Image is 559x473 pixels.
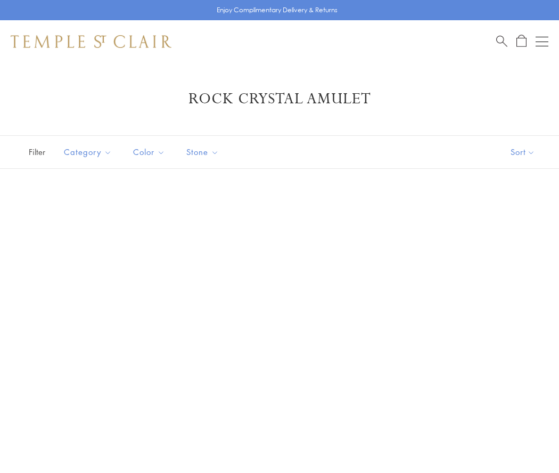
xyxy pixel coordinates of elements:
[536,35,548,48] button: Open navigation
[27,89,532,109] h1: Rock Crystal Amulet
[128,145,173,159] span: Color
[516,35,527,48] a: Open Shopping Bag
[59,145,120,159] span: Category
[181,145,227,159] span: Stone
[56,140,120,164] button: Category
[217,5,338,15] p: Enjoy Complimentary Delivery & Returns
[178,140,227,164] button: Stone
[496,35,507,48] a: Search
[125,140,173,164] button: Color
[487,136,559,168] button: Show sort by
[11,35,171,48] img: Temple St. Clair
